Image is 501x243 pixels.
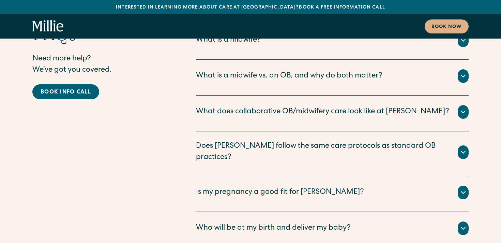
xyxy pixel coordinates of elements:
[196,106,449,118] div: What does collaborative OB/midwifery care look like at [PERSON_NAME]?
[196,141,450,163] div: Does [PERSON_NAME] follow the same care protocols as standard OB practices?
[431,24,462,31] div: Book now
[196,187,364,198] div: Is my pregnancy a good fit for [PERSON_NAME]?
[32,20,64,32] a: home
[196,35,261,46] div: What is a midwife?
[425,19,469,33] a: Book now
[196,223,351,234] div: Who will be at my birth and deliver my baby?
[196,71,382,82] div: What is a midwife vs. an OB, and why do both matter?
[32,54,169,76] p: Need more help? We’ve got you covered.
[299,5,385,10] a: Book a free information call
[32,84,99,99] a: Book info call
[41,88,91,97] div: Book info call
